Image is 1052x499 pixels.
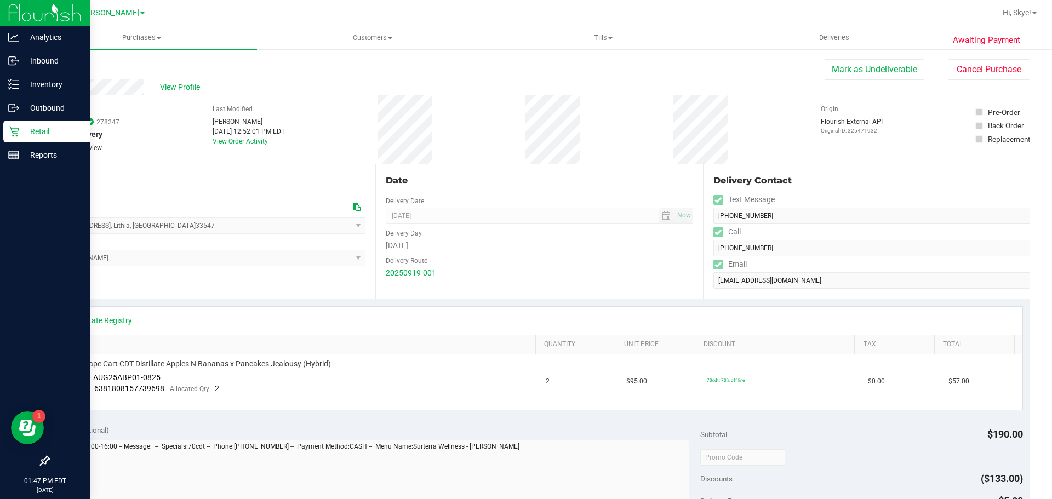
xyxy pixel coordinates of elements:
[5,486,85,494] p: [DATE]
[19,125,85,138] p: Retail
[5,476,85,486] p: 01:47 PM EDT
[713,256,747,272] label: Email
[544,340,611,349] a: Quantity
[19,78,85,91] p: Inventory
[8,55,19,66] inline-svg: Inbound
[821,104,838,114] label: Origin
[821,117,883,135] div: Flourish External API
[66,315,132,326] a: View State Registry
[8,150,19,160] inline-svg: Reports
[488,26,718,49] a: Tills
[215,384,219,393] span: 2
[32,410,45,423] iframe: Resource center unread badge
[8,102,19,113] inline-svg: Outbound
[93,373,161,382] span: AUG25ABP01-0825
[488,33,718,43] span: Tills
[953,34,1020,47] span: Awaiting Payment
[948,376,969,387] span: $57.00
[713,192,775,208] label: Text Message
[48,174,365,187] div: Location
[79,8,139,18] span: [PERSON_NAME]
[86,117,94,127] span: In Sync
[386,268,436,277] a: 20250919-001
[96,117,119,127] span: 278247
[170,385,209,393] span: Allocated Qty
[386,174,693,187] div: Date
[868,376,885,387] span: $0.00
[981,473,1023,484] span: ($133.00)
[160,82,204,93] span: View Profile
[386,196,424,206] label: Delivery Date
[19,101,85,114] p: Outbound
[943,340,1010,349] a: Total
[213,127,285,136] div: [DATE] 12:52:01 PM EDT
[8,79,19,90] inline-svg: Inventory
[700,430,727,439] span: Subtotal
[864,340,930,349] a: Tax
[713,208,1030,224] input: Format: (999) 999-9999
[11,411,44,444] iframe: Resource center
[707,377,745,383] span: 70cdt: 70% off line
[1003,8,1031,17] span: Hi, Skye!
[987,428,1023,440] span: $190.00
[386,240,693,251] div: [DATE]
[713,240,1030,256] input: Format: (999) 999-9999
[626,376,647,387] span: $95.00
[821,127,883,135] p: Original ID: 325471932
[386,256,427,266] label: Delivery Route
[988,107,1020,118] div: Pre-Order
[65,340,531,349] a: SKU
[713,224,741,240] label: Call
[353,202,361,213] div: Copy address to clipboard
[988,120,1024,131] div: Back Order
[213,137,268,145] a: View Order Activity
[948,59,1030,80] button: Cancel Purchase
[825,59,924,80] button: Mark as Undeliverable
[700,449,785,466] input: Promo Code
[213,117,285,127] div: [PERSON_NAME]
[8,126,19,137] inline-svg: Retail
[213,104,253,114] label: Last Modified
[19,54,85,67] p: Inbound
[719,26,950,49] a: Deliveries
[704,340,850,349] a: Discount
[257,26,488,49] a: Customers
[94,384,164,393] span: 6381808157739698
[713,174,1030,187] div: Delivery Contact
[804,33,864,43] span: Deliveries
[19,31,85,44] p: Analytics
[546,376,550,387] span: 2
[19,148,85,162] p: Reports
[386,228,422,238] label: Delivery Day
[624,340,691,349] a: Unit Price
[8,32,19,43] inline-svg: Analytics
[26,26,257,49] a: Purchases
[988,134,1030,145] div: Replacement
[26,33,257,43] span: Purchases
[258,33,487,43] span: Customers
[700,469,733,489] span: Discounts
[63,359,331,369] span: FT 1g Vape Cart CDT Distillate Apples N Bananas x Pancakes Jealousy (Hybrid)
